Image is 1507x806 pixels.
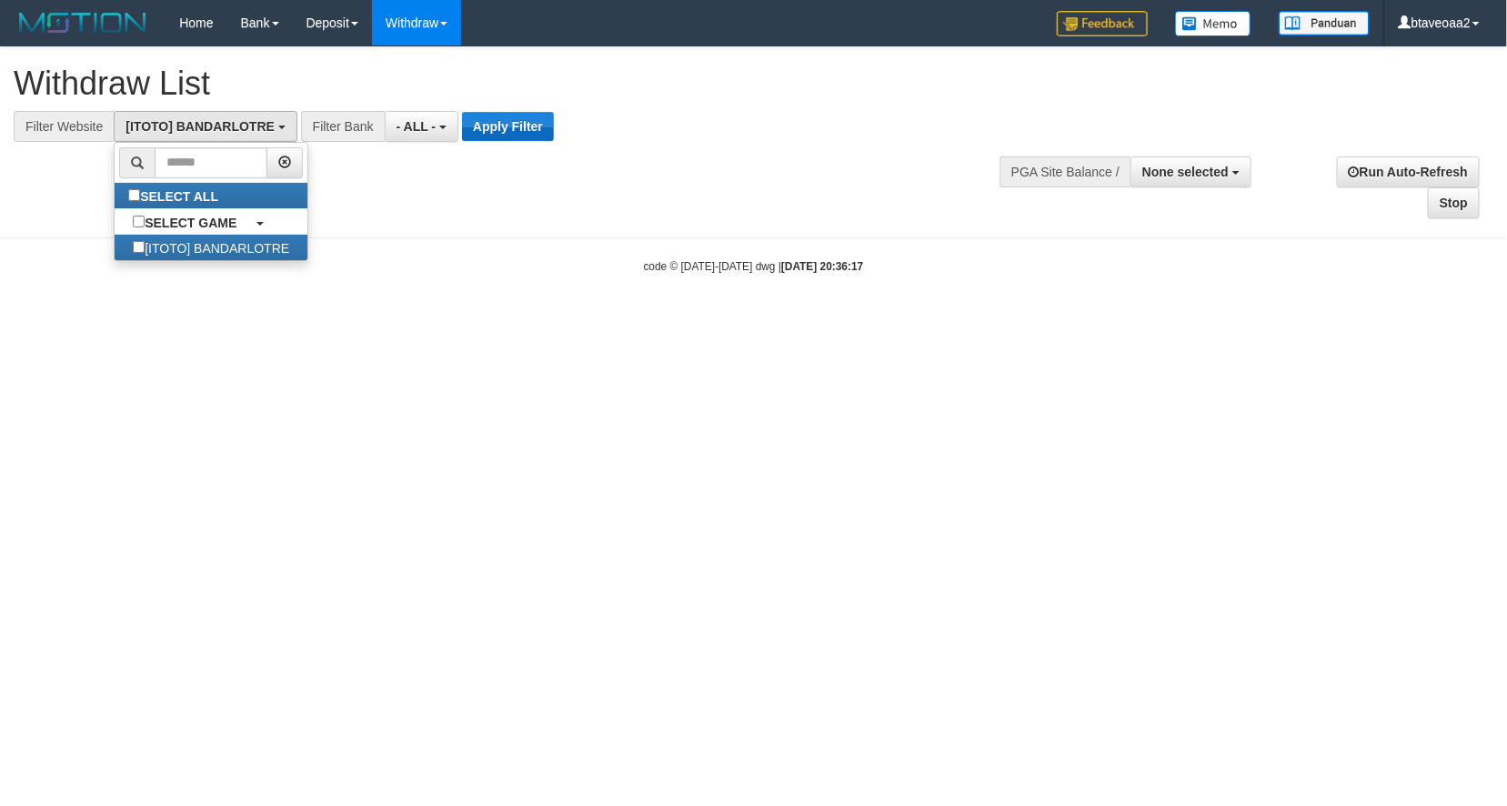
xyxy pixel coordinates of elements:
[1337,156,1480,187] a: Run Auto-Refresh
[301,111,385,142] div: Filter Bank
[1428,187,1480,218] a: Stop
[14,111,114,142] div: Filter Website
[128,189,140,201] input: SELECT ALL
[644,260,864,273] small: code © [DATE]-[DATE] dwg |
[133,241,145,253] input: [ITOTO] BANDARLOTRE
[1057,11,1148,36] img: Feedback.jpg
[1000,156,1130,187] div: PGA Site Balance /
[14,9,152,36] img: MOTION_logo.png
[1142,165,1229,179] span: None selected
[145,216,236,230] b: SELECT GAME
[14,65,987,102] h1: Withdraw List
[462,112,554,141] button: Apply Filter
[1279,11,1370,35] img: panduan.png
[126,119,275,134] span: [ITOTO] BANDARLOTRE
[397,119,437,134] span: - ALL -
[115,183,236,208] label: SELECT ALL
[133,216,145,227] input: SELECT GAME
[1175,11,1251,36] img: Button%20Memo.svg
[114,111,296,142] button: [ITOTO] BANDARLOTRE
[781,260,863,273] strong: [DATE] 20:36:17
[385,111,458,142] button: - ALL -
[115,209,307,235] a: SELECT GAME
[1130,156,1251,187] button: None selected
[115,235,307,260] label: [ITOTO] BANDARLOTRE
